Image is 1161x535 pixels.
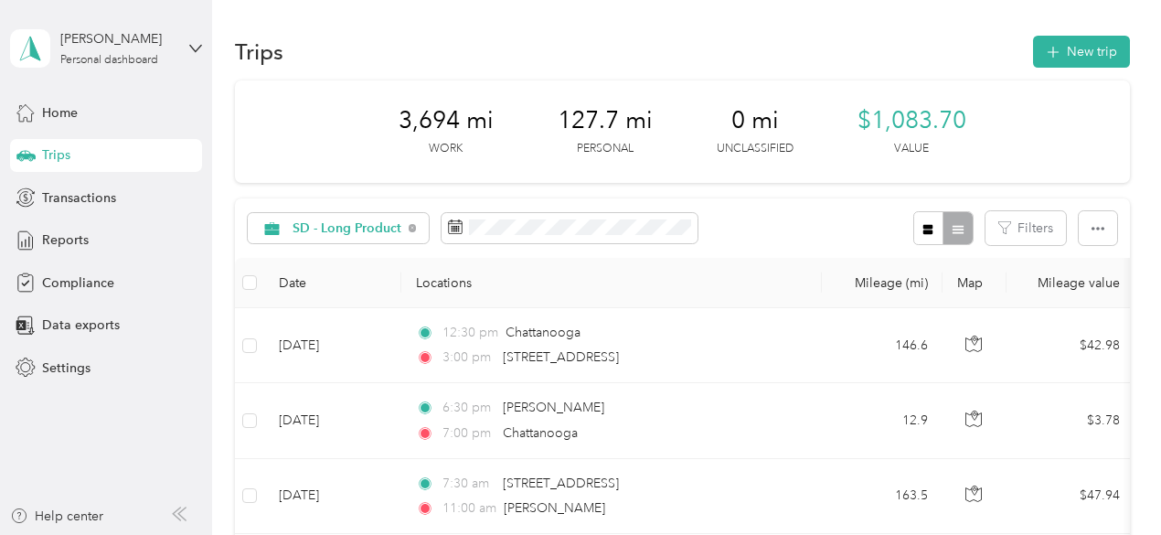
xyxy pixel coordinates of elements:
[1059,433,1161,535] iframe: Everlance-gr Chat Button Frame
[822,308,943,383] td: 146.6
[1007,308,1134,383] td: $42.98
[42,230,89,250] span: Reports
[42,103,78,123] span: Home
[731,106,779,135] span: 0 mi
[822,258,943,308] th: Mileage (mi)
[42,273,114,293] span: Compliance
[442,348,495,368] span: 3:00 pm
[1007,459,1134,534] td: $47.94
[42,316,120,335] span: Data exports
[42,358,91,378] span: Settings
[1033,36,1130,68] button: New trip
[442,498,496,519] span: 11:00 am
[293,222,402,235] span: SD - Long Product
[985,211,1066,245] button: Filters
[558,106,653,135] span: 127.7 mi
[822,459,943,534] td: 163.5
[943,258,1007,308] th: Map
[264,383,401,458] td: [DATE]
[442,474,495,494] span: 7:30 am
[504,500,605,516] span: [PERSON_NAME]
[1007,383,1134,458] td: $3.78
[894,141,929,157] p: Value
[60,29,175,48] div: [PERSON_NAME]
[503,400,604,415] span: [PERSON_NAME]
[264,308,401,383] td: [DATE]
[717,141,794,157] p: Unclassified
[1007,258,1134,308] th: Mileage value
[42,188,116,208] span: Transactions
[857,106,966,135] span: $1,083.70
[399,106,494,135] span: 3,694 mi
[442,323,498,343] span: 12:30 pm
[401,258,822,308] th: Locations
[822,383,943,458] td: 12.9
[503,349,619,365] span: [STREET_ADDRESS]
[503,476,619,491] span: [STREET_ADDRESS]
[235,42,283,61] h1: Trips
[429,141,463,157] p: Work
[60,55,158,66] div: Personal dashboard
[10,507,103,526] button: Help center
[506,325,580,340] span: Chattanooga
[264,459,401,534] td: [DATE]
[442,423,495,444] span: 7:00 pm
[503,425,578,441] span: Chattanooga
[577,141,634,157] p: Personal
[264,258,401,308] th: Date
[42,145,70,165] span: Trips
[442,398,495,418] span: 6:30 pm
